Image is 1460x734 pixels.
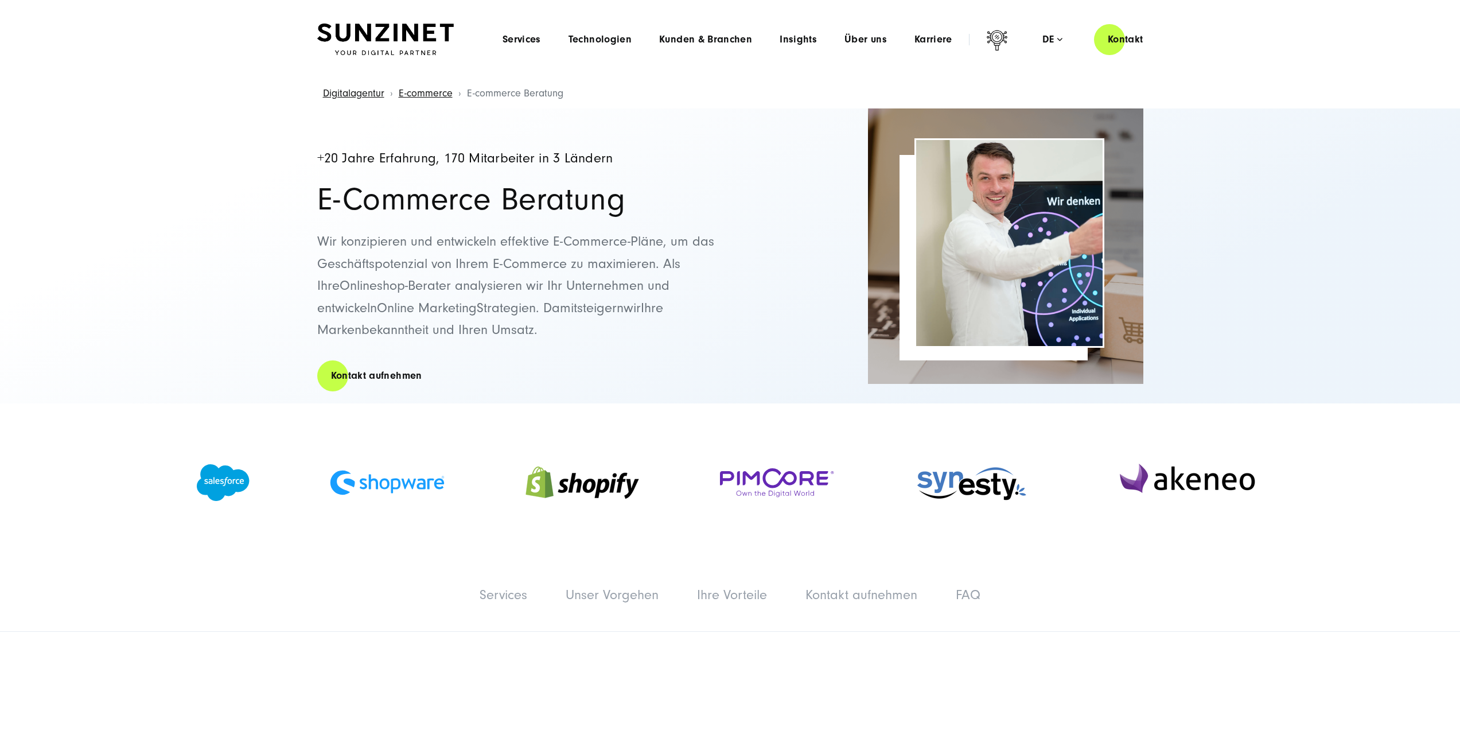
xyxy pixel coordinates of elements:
[317,300,663,337] span: Ihre Markenbekanntheit und Ihren Umsatz.
[1094,23,1157,56] a: Kontakt
[566,587,659,603] a: Unser Vorgehen
[317,234,714,293] span: Wir konzipieren und entwickeln effektive E-Commerce-Pläne, um das Geschäftspotenzial von Ihrem E-...
[399,87,453,99] a: E-commerce
[720,468,835,498] img: Pimcore Partner Agentur - Digitalagentur SUNZINET
[480,587,527,603] a: Services
[780,34,817,45] a: Insights
[330,470,445,495] img: Shopware Partner Agentur - Digitalagentur SUNZINET
[525,452,640,514] img: Shopify Partner Agentur - Digitalagentur SUNZINET
[697,587,767,603] a: Ihre Vorteile
[317,184,719,216] h1: E-Commerce Beratung
[536,300,577,316] span: . Damit
[323,87,384,99] a: Digitalagentur
[868,108,1143,384] img: Full-Service Digitalagentur SUNZINET - E-Commerce Beratung_2
[624,300,641,316] span: wir
[956,587,980,603] a: FAQ
[569,34,632,45] a: Technologien
[1110,454,1263,511] img: Akeneo Partner Agentur - Digitalagentur für Pim-Implementierung SUNZINET
[1042,34,1062,45] div: de
[197,464,250,501] img: Salesforce Partner Agentur - Digitalagentur SUNZINET
[317,24,454,56] img: SUNZINET Full Service Digital Agentur
[377,300,477,316] span: Online Marketing
[317,152,719,166] h4: +20 Jahre Erfahrung, 170 Mitarbeiter in 3 Ländern
[467,87,563,99] span: E-commerce Beratung
[477,300,536,316] span: Strategien
[317,359,436,392] a: Kontakt aufnehmen
[915,461,1030,505] img: Synesty Agentur - Digitalagentur für Systemintegration und Prozessautomatisierung SUNZINET
[659,34,752,45] a: Kunden & Branchen
[844,34,887,45] a: Über uns
[317,278,669,315] span: hop-Berater analysieren wir Ihr Unternehmen und entwickeln
[916,140,1103,346] img: E-Commerce Beratung Header | Mitarbeiter erklärt etwas vor einem Bildschirm
[577,300,624,316] span: steigern
[503,34,541,45] a: Services
[340,278,383,293] span: Onlines
[805,587,917,603] a: Kontakt aufnehmen
[914,34,952,45] a: Karriere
